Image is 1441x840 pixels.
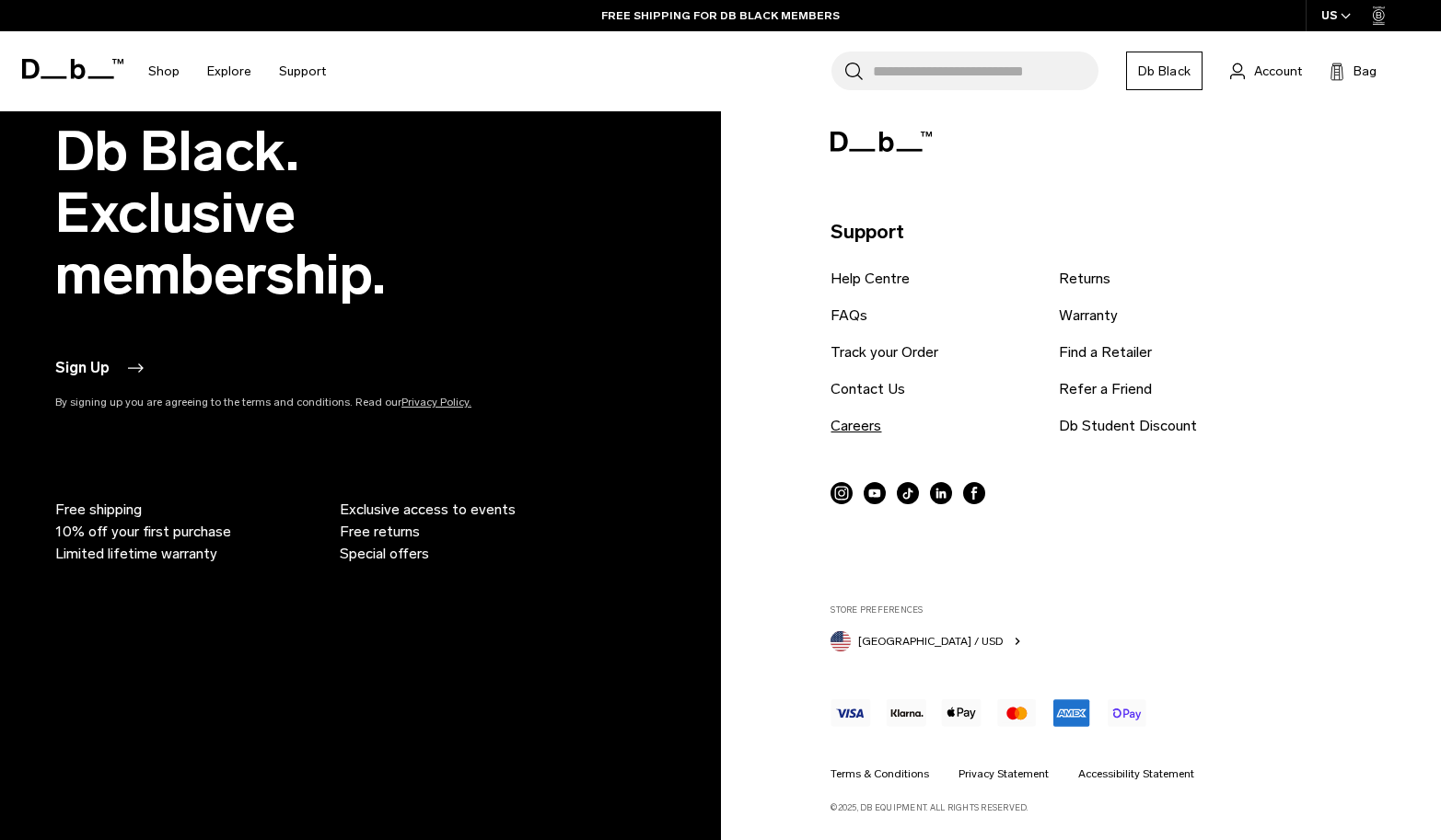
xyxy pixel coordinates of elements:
a: Explore [207,39,251,104]
a: Returns [1059,268,1110,290]
span: Limited lifetime warranty [55,543,217,565]
img: United States [831,631,851,651]
a: Support [279,39,326,104]
a: Careers [831,415,881,437]
span: 10% off your first purchase [55,521,231,543]
a: FAQs [831,305,867,327]
nav: Main Navigation [134,31,340,111]
span: Bag [1354,62,1377,81]
button: Bag [1330,60,1377,82]
a: Track your Order [831,341,938,363]
span: Special offers [340,543,429,565]
a: Privacy Statement [959,765,1049,782]
a: Privacy Policy. [401,396,471,408]
span: Free returns [340,521,420,543]
span: Account [1254,62,1302,81]
span: Free shipping [55,499,142,521]
a: Db Black [1126,52,1203,90]
a: Terms & Conditions [831,765,929,782]
a: Contact Us [831,378,905,400]
span: Exclusive access to events [340,499,516,521]
p: By signing up you are agreeing to the terms and conditions. Read our [55,394,552,410]
a: Help Centre [831,268,910,290]
p: ©2025, Db Equipment. All rights reserved. [831,794,1385,814]
a: Account [1230,60,1302,82]
p: Support [831,217,1385,247]
button: Sign Up [55,357,146,379]
a: Shop [148,39,180,104]
a: Accessibility Statement [1078,765,1194,782]
span: [GEOGRAPHIC_DATA] / USD [858,633,1003,650]
button: United States [GEOGRAPHIC_DATA] / USD [831,627,1025,651]
h2: Db Black. Exclusive membership. [55,121,552,305]
a: Db Student Discount [1059,415,1197,437]
a: Find a Retailer [1059,341,1152,363]
a: Warranty [1059,305,1118,327]
label: Store Preferences [831,604,1385,616]
a: FREE SHIPPING FOR DB BLACK MEMBERS [601,7,840,24]
a: Refer a Friend [1059,378,1152,400]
